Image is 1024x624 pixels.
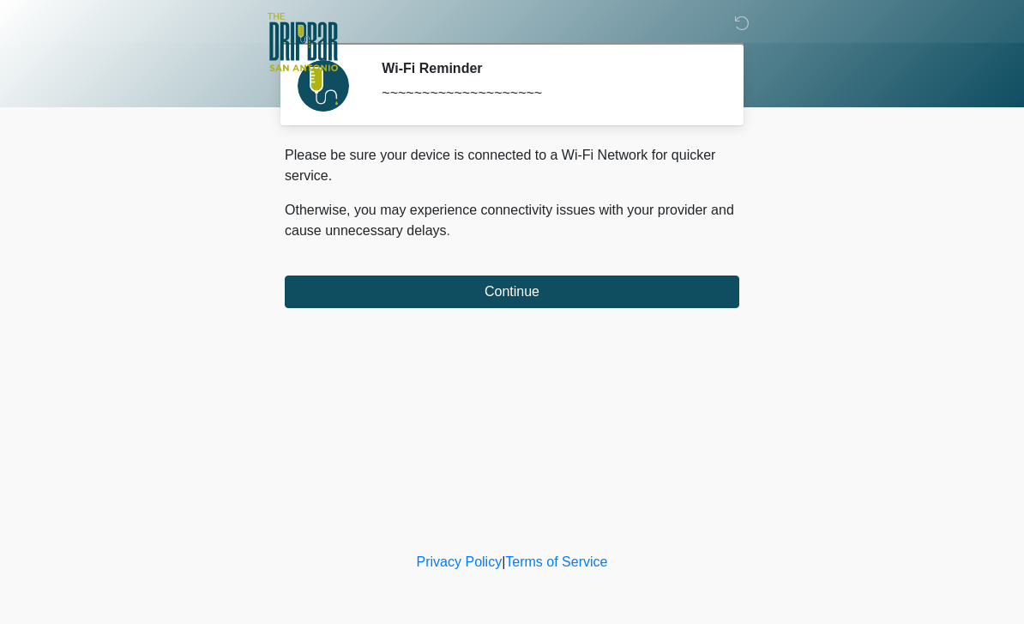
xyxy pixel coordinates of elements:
[268,13,338,73] img: The DRIPBaR - San Antonio Fossil Creek Logo
[298,60,349,112] img: Agent Avatar
[285,200,739,241] p: Otherwise, you may experience connectivity issues with your provider and cause unnecessary delays
[502,554,505,569] a: |
[417,554,503,569] a: Privacy Policy
[382,83,714,104] div: ~~~~~~~~~~~~~~~~~~~~
[505,554,607,569] a: Terms of Service
[285,145,739,186] p: Please be sure your device is connected to a Wi-Fi Network for quicker service.
[447,223,450,238] span: .
[285,276,739,308] button: Continue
